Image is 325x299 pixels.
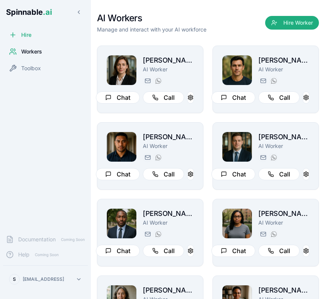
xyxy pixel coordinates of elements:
span: Spinnable [6,8,52,17]
p: AI Worker [143,142,194,150]
p: [EMAIL_ADDRESS] [23,276,64,282]
img: WhatsApp [271,154,277,161]
img: WhatsApp [271,231,277,237]
button: Chat [211,168,255,180]
img: Ivan Lopez [222,132,252,162]
button: WhatsApp [153,153,162,162]
h1: AI Workers [97,12,206,24]
img: Felix Kaur [222,55,252,85]
img: Martha Reynolds [222,209,252,238]
button: Hire Worker [265,16,319,30]
h2: [PERSON_NAME] [143,208,194,219]
button: Call [258,168,300,180]
h2: [PERSON_NAME] [143,55,194,66]
a: Hire Worker [265,20,319,27]
button: WhatsApp [269,76,278,85]
h2: [PERSON_NAME] [258,208,309,219]
span: Hire [21,31,31,39]
p: AI Worker [258,66,309,73]
img: WhatsApp [155,78,161,84]
p: Manage and interact with your AI workforce [97,26,206,33]
img: WhatsApp [155,154,161,161]
p: AI Worker [143,219,194,227]
span: Workers [21,48,42,55]
button: S[EMAIL_ADDRESS] [6,272,85,287]
button: Chat [96,168,140,180]
h2: [PERSON_NAME] [258,55,309,66]
button: WhatsApp [153,76,162,85]
p: AI Worker [258,142,309,150]
span: Help [18,251,30,258]
button: WhatsApp [269,230,278,239]
button: Send email to felix.kaur@getspinnable.ai [258,76,267,85]
button: Send email to alex.johnson@getspinnable.ai [258,153,267,162]
span: S [13,276,16,282]
img: Paula Wong [107,55,136,85]
img: WhatsApp [155,231,161,237]
span: Coming Soon [33,251,61,258]
p: AI Worker [258,219,309,227]
button: WhatsApp [269,153,278,162]
button: Call [143,168,184,180]
img: Axel Tanaka [107,132,136,162]
button: Send email to paula.wong@getspinnable.ai [143,76,152,85]
button: Call [258,91,300,104]
h2: [PERSON_NAME] [143,285,194,296]
button: Call [258,245,300,257]
button: Call [143,91,184,104]
button: Chat [211,91,255,104]
span: Documentation [18,236,56,243]
button: Send email to axel.tanaka@getspinnable.ai [143,153,152,162]
h2: [PERSON_NAME] [258,285,309,296]
button: Chat [96,91,140,104]
h2: [PERSON_NAME] [143,132,194,142]
span: Coming Soon [59,236,87,243]
button: Chat [96,245,140,257]
button: Send email to martha.reynolds@getspinnable.ai [258,230,267,239]
button: Chat [211,245,255,257]
img: WhatsApp [271,78,277,84]
img: DeAndre Johnson [107,209,136,238]
span: .ai [43,8,52,17]
button: WhatsApp [153,230,162,239]
span: Toolbox [21,65,41,72]
h2: [PERSON_NAME] [258,132,309,142]
button: Send email to deandre_johnson@getspinnable.ai [143,230,152,239]
button: Call [143,245,184,257]
p: AI Worker [143,66,194,73]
